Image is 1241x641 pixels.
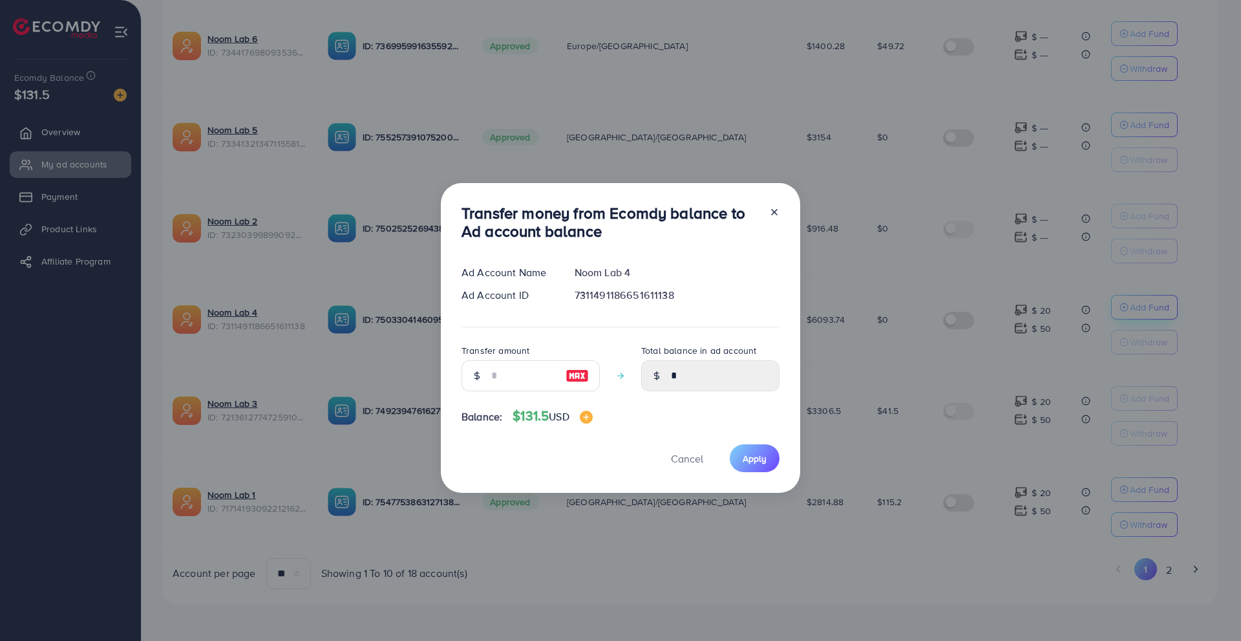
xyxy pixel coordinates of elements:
label: Transfer amount [461,344,529,357]
span: Balance: [461,409,502,424]
span: USD [549,409,569,424]
div: Ad Account ID [451,288,564,303]
img: image [580,411,593,424]
button: Cancel [655,444,719,472]
label: Total balance in ad account [641,344,756,357]
div: Ad Account Name [451,265,564,280]
button: Apply [730,444,780,472]
iframe: Chat [1186,583,1231,631]
div: 7311491186651611138 [564,288,790,303]
span: Apply [743,452,767,465]
h3: Transfer money from Ecomdy balance to Ad account balance [461,204,759,241]
h4: $131.5 [513,408,592,424]
span: Cancel [671,451,703,466]
img: image [566,368,589,384]
div: Noom Lab 4 [564,265,790,280]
